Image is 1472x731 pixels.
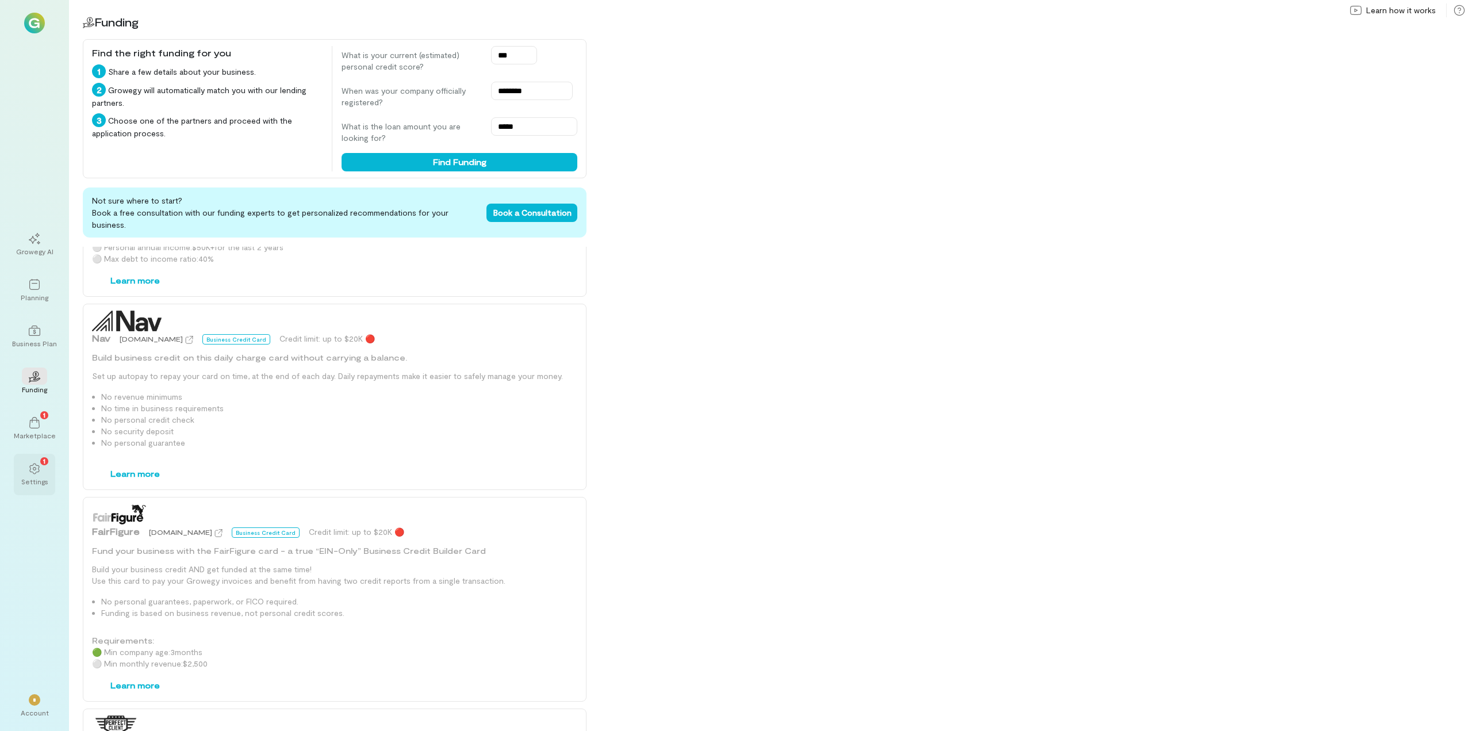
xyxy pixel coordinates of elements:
div: Fund your business with the FairFigure card - a true “EIN-Only” Business Credit Builder Card [92,545,577,557]
a: Growegy AI [14,224,55,265]
div: 1 [92,64,106,78]
span: Learn how it works [1366,5,1436,16]
button: Learn more [92,465,178,483]
div: Growegy will automatically match you with our lending partners. [92,83,323,109]
a: Settings [14,454,55,495]
div: Business Credit Card [232,527,300,538]
li: No personal guarantees, paperwork, or FICO required. [101,596,577,607]
div: Planning [21,293,48,302]
a: Business Plan [14,316,55,357]
div: *Account [14,685,55,726]
a: [DOMAIN_NAME] [120,333,193,345]
div: Settings [21,477,48,486]
div: 3 [92,113,106,127]
div: Min monthly revenue: $2,500 [92,658,577,669]
p: Set up autopay to repay your card on time, at the end of each day. Daily repayments make it easie... [92,370,577,382]
button: Learn more [92,676,178,695]
span: Book a Consultation [493,208,572,217]
div: Choose one of the partners and proceed with the application process. [92,113,323,139]
div: Credit limit: up to $20K [309,526,404,538]
div: Funding [22,385,47,394]
span: [DOMAIN_NAME] [120,335,183,343]
button: Learn more [92,271,178,290]
span: [DOMAIN_NAME] [149,528,212,536]
div: Credit limit: up to $20K [279,333,375,345]
li: No personal credit check [101,414,577,426]
li: No personal guarantee [101,437,577,449]
div: Max debt to income ratio: 40 % [92,253,577,265]
span: 1 [43,456,45,466]
li: No time in business requirements [101,403,577,414]
img: Nav [92,311,162,331]
div: Find the right funding for you [92,46,323,60]
div: Business Plan [12,339,57,348]
span: 🔴 [365,334,375,343]
span: Funding [94,15,139,29]
span: FairFigure [92,525,140,538]
span: ⚪ [92,659,102,668]
span: Nav [92,331,110,345]
div: Marketplace [14,431,56,440]
label: When was your company officially registered? [342,85,480,108]
div: Requirements: [92,635,577,646]
li: No revenue minimums [101,391,577,403]
div: Min company age: 3 months [92,646,577,658]
span: 🟢 [92,647,102,657]
div: 2 [92,83,106,97]
label: What is the loan amount you are looking for? [342,121,480,144]
p: Build your business credit AND get funded at the same time! Use this card to pay your Growegy inv... [92,564,577,587]
a: Funding [14,362,55,403]
div: Personal annual income: $50K + for the last 2 years [92,242,577,253]
div: Build business credit on this daily charge card without carrying a balance. [92,352,577,363]
div: Share a few details about your business. [92,64,323,78]
button: Find Funding [342,153,577,171]
div: Not sure where to start? Book a free consultation with our funding experts to get personalized re... [83,187,586,238]
span: ⚪ [92,254,102,263]
span: 🔴 [394,527,404,537]
li: No security deposit [101,426,577,437]
button: Book a Consultation [486,204,577,222]
div: Business Credit Card [202,334,270,345]
div: Growegy AI [16,247,53,256]
a: [DOMAIN_NAME] [149,526,223,538]
img: FairFigure [92,504,147,525]
span: ⚪ [92,242,102,252]
a: Planning [14,270,55,311]
li: Funding is based on business revenue, not personal credit scores. [101,607,577,619]
a: Marketplace [14,408,55,449]
span: 1 [43,409,45,420]
label: What is your current (estimated) personal credit score? [342,49,480,72]
div: Account [21,708,49,717]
